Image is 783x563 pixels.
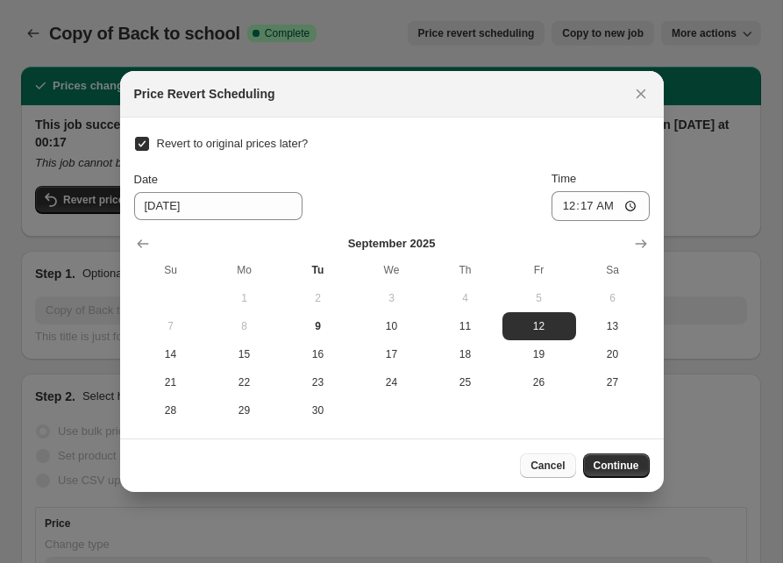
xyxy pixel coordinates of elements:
button: Tuesday September 30 2025 [281,396,355,424]
button: Wednesday September 17 2025 [355,340,429,368]
span: 13 [583,319,643,333]
input: 9/9/2025 [134,192,303,220]
button: Thursday September 11 2025 [429,312,502,340]
span: Sa [583,263,643,277]
th: Friday [502,256,576,284]
span: 11 [436,319,495,333]
span: 26 [509,375,569,389]
button: Continue [583,453,650,478]
span: Cancel [530,459,565,473]
span: 1 [215,291,274,305]
button: Thursday September 25 2025 [429,368,502,396]
th: Sunday [134,256,208,284]
button: Friday September 5 2025 [502,284,576,312]
span: 27 [583,375,643,389]
span: 29 [215,403,274,417]
button: Monday September 22 2025 [208,368,281,396]
button: Close [629,82,653,106]
span: 25 [436,375,495,389]
span: 17 [362,347,422,361]
button: Monday September 8 2025 [208,312,281,340]
span: 9 [288,319,348,333]
span: 5 [509,291,569,305]
button: Tuesday September 23 2025 [281,368,355,396]
button: Sunday September 7 2025 [134,312,208,340]
span: Th [436,263,495,277]
span: 20 [583,347,643,361]
th: Monday [208,256,281,284]
button: Wednesday September 24 2025 [355,368,429,396]
button: Tuesday September 16 2025 [281,340,355,368]
th: Saturday [576,256,650,284]
button: Sunday September 28 2025 [134,396,208,424]
button: Friday September 19 2025 [502,340,576,368]
button: Show next month, October 2025 [629,232,653,256]
span: 21 [141,375,201,389]
span: Tu [288,263,348,277]
span: 4 [436,291,495,305]
button: Friday September 26 2025 [502,368,576,396]
button: Monday September 15 2025 [208,340,281,368]
button: Saturday September 6 2025 [576,284,650,312]
span: 15 [215,347,274,361]
input: 12:00 [552,191,650,221]
span: 19 [509,347,569,361]
button: Show previous month, August 2025 [131,232,155,256]
span: Date [134,173,158,186]
span: 16 [288,347,348,361]
span: 18 [436,347,495,361]
span: Revert to original prices later? [157,137,309,150]
button: Cancel [520,453,575,478]
span: 30 [288,403,348,417]
span: 10 [362,319,422,333]
button: Thursday September 18 2025 [429,340,502,368]
button: Today Tuesday September 9 2025 [281,312,355,340]
span: 6 [583,291,643,305]
span: Su [141,263,201,277]
button: Friday September 12 2025 [502,312,576,340]
span: 12 [509,319,569,333]
span: Continue [594,459,639,473]
span: 28 [141,403,201,417]
span: 14 [141,347,201,361]
button: Wednesday September 10 2025 [355,312,429,340]
span: 2 [288,291,348,305]
h2: Price Revert Scheduling [134,85,275,103]
th: Tuesday [281,256,355,284]
span: 22 [215,375,274,389]
span: 24 [362,375,422,389]
button: Wednesday September 3 2025 [355,284,429,312]
span: Mo [215,263,274,277]
span: 7 [141,319,201,333]
th: Thursday [429,256,502,284]
button: Saturday September 13 2025 [576,312,650,340]
span: Time [552,172,576,185]
span: 3 [362,291,422,305]
th: Wednesday [355,256,429,284]
button: Saturday September 20 2025 [576,340,650,368]
span: We [362,263,422,277]
button: Saturday September 27 2025 [576,368,650,396]
button: Sunday September 14 2025 [134,340,208,368]
span: Fr [509,263,569,277]
button: Monday September 1 2025 [208,284,281,312]
span: 23 [288,375,348,389]
button: Tuesday September 2 2025 [281,284,355,312]
button: Sunday September 21 2025 [134,368,208,396]
span: 8 [215,319,274,333]
button: Monday September 29 2025 [208,396,281,424]
button: Thursday September 4 2025 [429,284,502,312]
